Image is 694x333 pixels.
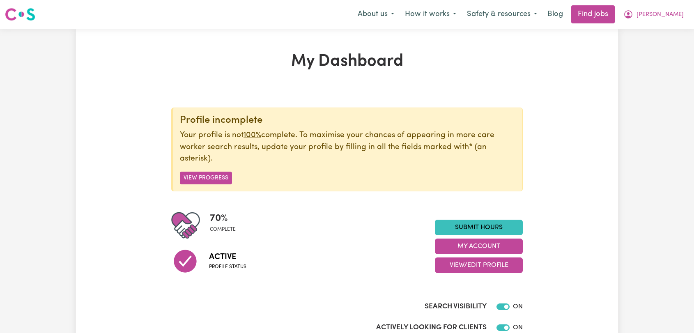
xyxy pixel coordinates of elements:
[435,239,523,254] button: My Account
[571,5,615,23] a: Find jobs
[180,130,516,165] p: Your profile is not complete. To maximise your chances of appearing in more care worker search re...
[513,324,523,331] span: ON
[210,211,236,226] span: 70 %
[618,6,689,23] button: My Account
[376,322,487,333] label: Actively Looking for Clients
[209,263,246,271] span: Profile status
[400,6,462,23] button: How it works
[244,131,261,139] u: 100%
[5,7,35,22] img: Careseekers logo
[5,5,35,24] a: Careseekers logo
[513,303,523,310] span: ON
[435,257,523,273] button: View/Edit Profile
[210,226,236,233] span: complete
[209,251,246,263] span: Active
[210,211,242,240] div: Profile completeness: 70%
[352,6,400,23] button: About us
[171,52,523,71] h1: My Dashboard
[180,115,516,126] div: Profile incomplete
[425,301,487,312] label: Search Visibility
[180,172,232,184] button: View Progress
[435,220,523,235] a: Submit Hours
[542,5,568,23] a: Blog
[462,6,542,23] button: Safety & resources
[637,10,684,19] span: [PERSON_NAME]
